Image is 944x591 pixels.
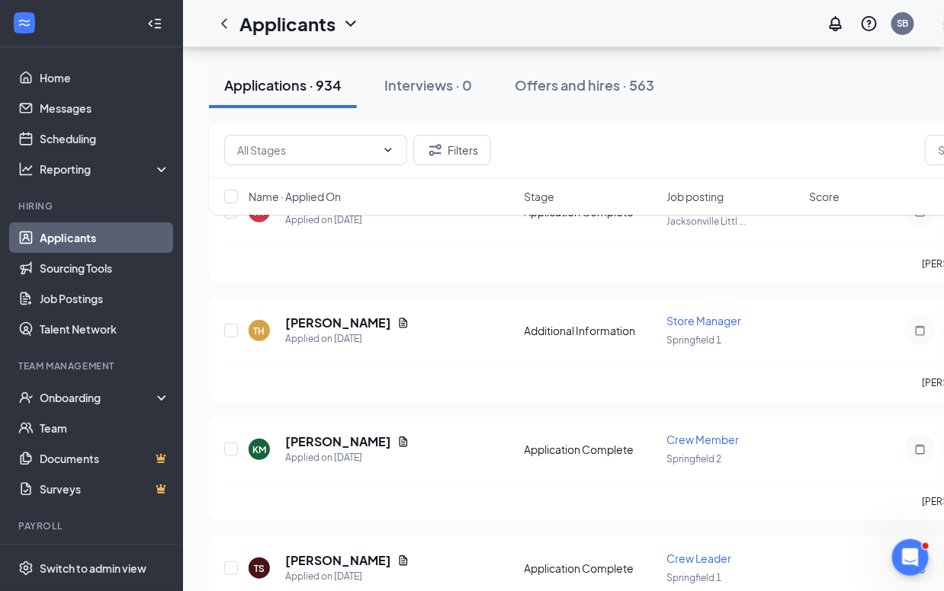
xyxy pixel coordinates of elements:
iframe: Intercom live chat [892,539,929,576]
svg: ChevronLeft [215,14,233,33]
svg: WorkstreamLogo [17,15,32,30]
svg: Document [397,554,409,567]
div: Team Management [18,359,167,372]
span: Stage [525,189,555,204]
div: Reporting [40,161,171,177]
svg: Collapse [147,16,162,31]
div: Applied on [DATE] [285,569,409,584]
a: Home [40,62,170,93]
button: Filter Filters [413,135,491,165]
div: Interviews · 0 [384,75,472,94]
svg: Note [911,443,930,455]
span: Name · Applied On [249,189,341,204]
div: SB [897,17,909,30]
div: KM [252,443,266,456]
a: Sourcing Tools [40,253,170,283]
div: Applications · 934 [224,75,342,94]
span: Crew Leader [666,551,731,565]
span: Job posting [666,189,724,204]
svg: QuestionInfo [860,14,878,33]
div: TH [254,324,265,337]
h5: [PERSON_NAME] [285,315,391,331]
a: Team [40,413,170,443]
span: Crew Member [666,433,739,446]
svg: Settings [18,561,34,576]
div: TS [254,562,265,575]
a: Job Postings [40,283,170,314]
div: Applied on [DATE] [285,450,409,465]
svg: ChevronDown [382,144,394,156]
a: Talent Network [40,314,170,344]
span: Springfield 2 [666,453,721,465]
svg: Notifications [827,14,845,33]
span: Springfield 1 [666,572,721,583]
svg: Analysis [18,161,34,177]
span: Springfield 1 [666,334,721,346]
div: Additional Information [525,323,658,338]
a: Messages [40,93,170,123]
div: Applied on [DATE] [285,331,409,347]
svg: ChevronDown [342,14,360,33]
h1: Applicants [239,11,336,37]
svg: Document [397,436,409,448]
svg: Note [911,324,930,337]
h5: [PERSON_NAME] [285,552,391,569]
a: DocumentsCrown [40,443,170,474]
svg: Document [397,317,409,329]
svg: UserCheck [18,390,34,405]
div: Application Complete [525,561,658,576]
div: Onboarding [40,390,157,405]
svg: Filter [426,141,445,159]
span: Score [809,189,840,204]
div: Payroll [18,519,167,532]
a: PayrollCrown [40,542,170,573]
span: Store Manager [666,314,741,327]
div: Offers and hires · 563 [515,75,654,94]
input: All Stages [237,142,376,158]
a: Applicants [40,222,170,253]
div: Application Complete [525,442,658,457]
h5: [PERSON_NAME] [285,433,391,450]
a: Scheduling [40,123,170,154]
div: Switch to admin view [40,561,146,576]
div: Hiring [18,200,167,212]
a: SurveysCrown [40,474,170,504]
